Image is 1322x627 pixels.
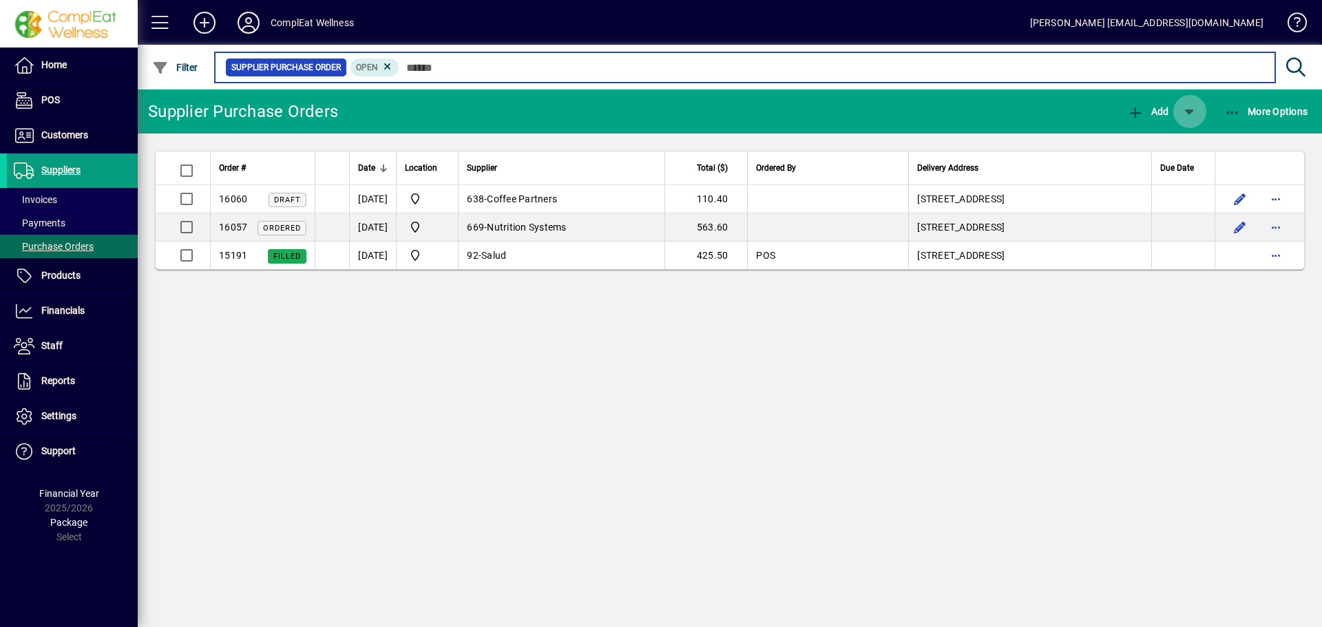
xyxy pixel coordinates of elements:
span: Financial Year [39,488,99,499]
span: Location [405,160,437,176]
a: Invoices [7,188,138,211]
button: More options [1265,244,1287,266]
span: ComplEat Wellness [405,247,450,264]
button: More Options [1221,99,1312,124]
span: Products [41,270,81,281]
span: 15191 [219,250,247,261]
div: Ordered By [756,160,900,176]
td: 110.40 [664,185,747,213]
span: Due Date [1160,160,1194,176]
button: More options [1265,188,1287,210]
span: Coffee Partners [487,193,557,204]
a: Staff [7,329,138,363]
span: More Options [1224,106,1308,117]
td: [DATE] [349,185,396,213]
span: Filter [152,62,198,73]
span: Payments [14,217,65,229]
span: Add [1127,106,1168,117]
span: Salud [481,250,506,261]
a: Purchase Orders [7,235,138,258]
td: [STREET_ADDRESS] [908,185,1151,213]
button: Add [182,10,227,35]
span: Date [358,160,375,176]
span: ComplEat Wellness [405,191,450,207]
a: Knowledge Base [1277,3,1305,47]
div: ComplEat Wellness [271,12,354,34]
a: Payments [7,211,138,235]
span: POS [41,94,60,105]
a: Settings [7,399,138,434]
span: 92 [467,250,479,261]
span: 669 [467,222,484,233]
span: Order # [219,160,246,176]
button: Filter [149,55,202,80]
div: Date [358,160,388,176]
span: 638 [467,193,484,204]
div: Order # [219,160,306,176]
span: Ordered By [756,160,796,176]
td: 563.60 [664,213,747,242]
span: Total ($) [697,160,728,176]
div: Supplier Purchase Orders [148,100,338,123]
a: Home [7,48,138,83]
span: Reports [41,375,75,386]
button: Edit [1229,188,1251,210]
td: - [458,242,664,269]
span: Filled [273,252,301,261]
button: Profile [227,10,271,35]
button: Edit [1229,216,1251,238]
span: 16057 [219,222,247,233]
span: Supplier Purchase Order [231,61,341,74]
a: Customers [7,118,138,153]
a: Support [7,434,138,469]
span: ComplEat Wellness [405,219,450,235]
span: 16060 [219,193,247,204]
span: POS [756,250,775,261]
span: Suppliers [41,164,81,176]
td: - [458,213,664,242]
span: Open [356,63,378,72]
span: Staff [41,340,63,351]
span: Invoices [14,194,57,205]
button: Add [1124,99,1172,124]
div: Total ($) [673,160,740,176]
span: Supplier [467,160,497,176]
td: [DATE] [349,213,396,242]
div: Supplier [467,160,656,176]
div: Location [405,160,450,176]
td: [STREET_ADDRESS] [908,242,1151,269]
span: Home [41,59,67,70]
span: Support [41,445,76,456]
td: [DATE] [349,242,396,269]
td: 425.50 [664,242,747,269]
td: [STREET_ADDRESS] [908,213,1151,242]
div: Due Date [1160,160,1206,176]
a: Reports [7,364,138,398]
a: Financials [7,294,138,328]
a: POS [7,83,138,118]
span: Nutrition Systems [487,222,566,233]
button: More options [1265,216,1287,238]
span: Ordered [263,224,301,233]
span: Delivery Address [917,160,978,176]
div: [PERSON_NAME] [EMAIL_ADDRESS][DOMAIN_NAME] [1030,12,1263,34]
a: Products [7,259,138,293]
span: Package [50,517,87,528]
span: Purchase Orders [14,241,94,252]
mat-chip: Completion Status: Open [350,59,399,76]
span: Settings [41,410,76,421]
td: - [458,185,664,213]
span: Draft [274,195,301,204]
span: Customers [41,129,88,140]
span: Financials [41,305,85,316]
